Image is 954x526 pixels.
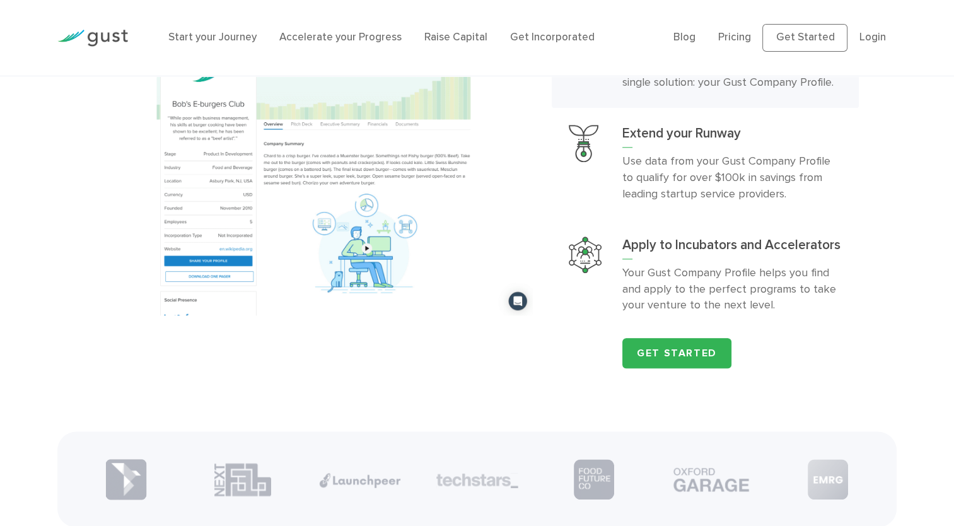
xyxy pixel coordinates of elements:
a: Extend Your RunwayExtend your RunwayUse data from your Gust Company Profile to qualify for over $... [552,108,859,219]
img: Apply To Incubators And Accelerators [569,237,602,273]
a: Get Started [762,24,847,52]
a: Accelerate your Progress [279,31,402,44]
a: Pricing [718,31,751,44]
img: Extend Your Runway [569,125,598,162]
img: Partner [574,459,614,500]
a: Get Started [622,338,731,368]
p: Your Gust Company Profile helps you find and apply to the perfect programs to take your venture t... [622,265,842,314]
a: Start your Journey [168,31,257,44]
h3: Extend your Runway [622,125,842,148]
h3: Apply to Incubators and Accelerators [622,237,842,259]
a: Raise Capital [424,31,487,44]
img: Gust Logo [57,30,128,47]
img: Partner [319,472,401,488]
a: Login [859,31,885,44]
p: Use data from your Gust Company Profile to qualify for over $100k in savings from leading startup... [622,153,842,202]
img: Partner [436,473,518,488]
img: Partner [808,459,848,500]
a: Blog [673,31,695,44]
img: Partner [670,464,752,496]
img: Partner [105,459,147,500]
a: Apply To Incubators And AcceleratorsApply to Incubators and AcceleratorsYour Gust Company Profile... [552,219,859,331]
img: Partner [214,462,271,497]
a: Get Incorporated [510,31,595,44]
